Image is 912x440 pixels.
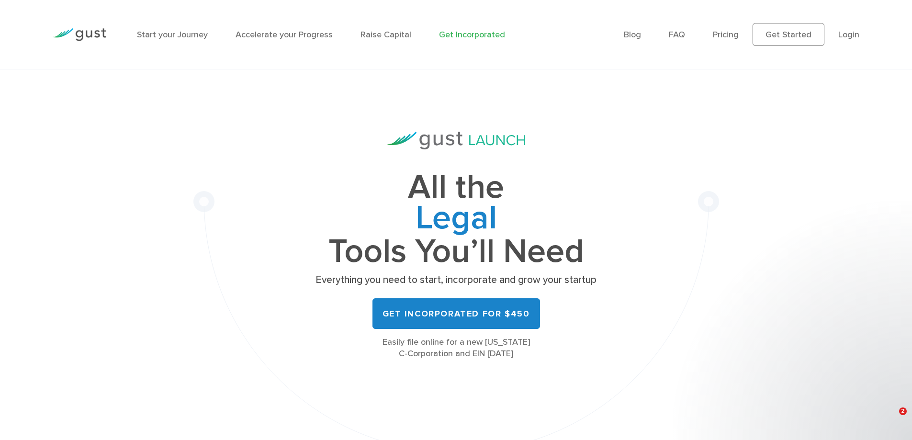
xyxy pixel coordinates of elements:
h1: All the Tools You’ll Need [313,172,600,267]
iframe: Intercom live chat [879,407,902,430]
a: Accelerate your Progress [236,30,333,40]
a: Start your Journey [137,30,208,40]
img: Gust Logo [53,28,106,41]
a: Login [838,30,859,40]
div: Easily file online for a new [US_STATE] C-Corporation and EIN [DATE] [313,337,600,360]
span: 2 [899,407,907,415]
a: FAQ [669,30,685,40]
a: Get Started [753,23,824,46]
a: Blog [624,30,641,40]
a: Pricing [713,30,739,40]
a: Get Incorporated for $450 [372,298,540,329]
span: Legal [313,203,600,237]
a: Get Incorporated [439,30,505,40]
img: Gust Launch Logo [387,132,525,149]
p: Everything you need to start, incorporate and grow your startup [313,273,600,287]
a: Raise Capital [360,30,411,40]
